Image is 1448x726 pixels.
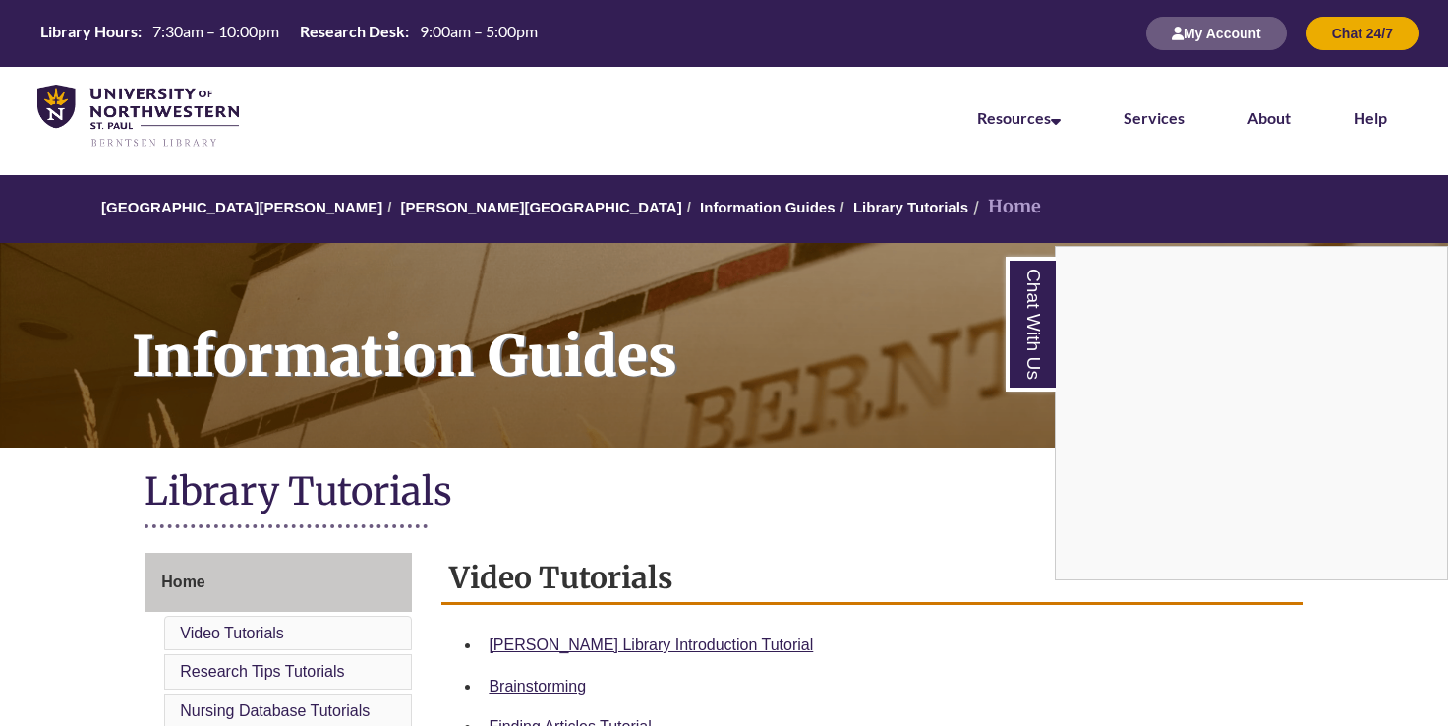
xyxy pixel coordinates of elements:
iframe: Chat Widget [1056,247,1447,579]
a: About [1247,108,1291,127]
div: Chat With Us [1055,246,1448,580]
a: Help [1354,108,1387,127]
img: UNWSP Library Logo [37,85,239,149]
a: Chat With Us [1006,257,1056,392]
a: Resources [977,108,1061,127]
a: Services [1124,108,1185,127]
